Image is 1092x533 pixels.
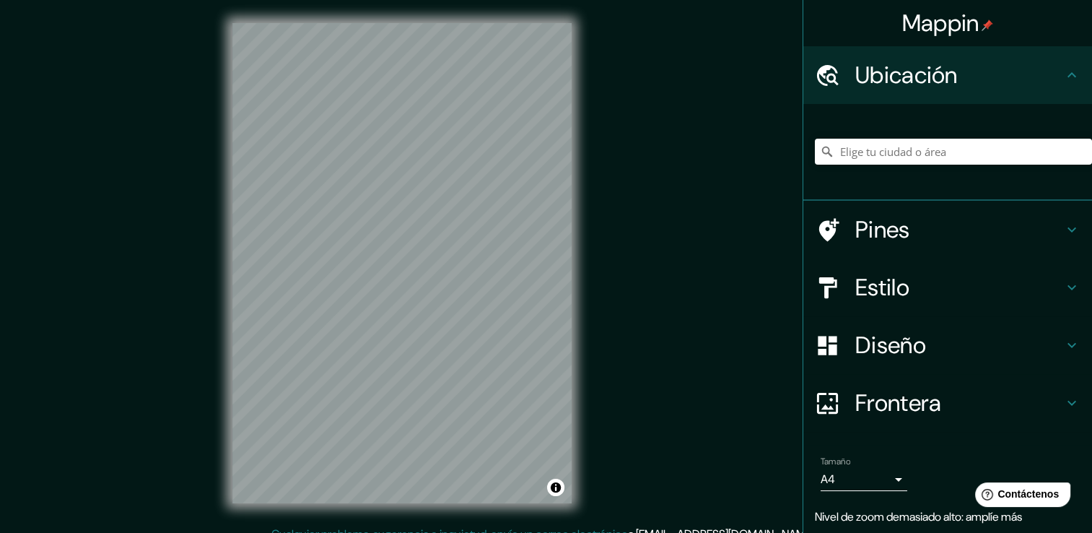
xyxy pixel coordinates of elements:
div: Estilo [803,259,1092,316]
canvas: Mapa [232,23,572,503]
div: Pines [803,201,1092,259]
input: Elige tu ciudad o área [815,139,1092,165]
h4: Ubicación [855,61,1063,90]
label: Tamaño [821,456,850,468]
h4: Diseño [855,331,1063,360]
div: Ubicación [803,46,1092,104]
h4: Estilo [855,273,1063,302]
div: Diseño [803,316,1092,374]
p: Nivel de zoom demasiado alto: amplíe más [815,508,1080,526]
iframe: Help widget launcher [964,477,1076,517]
div: A4 [821,468,907,491]
button: Alternar atribución [547,479,564,496]
font: Mappin [902,8,979,38]
div: Frontera [803,374,1092,432]
img: pin-icon.png [982,19,993,31]
h4: Pines [855,215,1063,244]
h4: Frontera [855,389,1063,417]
